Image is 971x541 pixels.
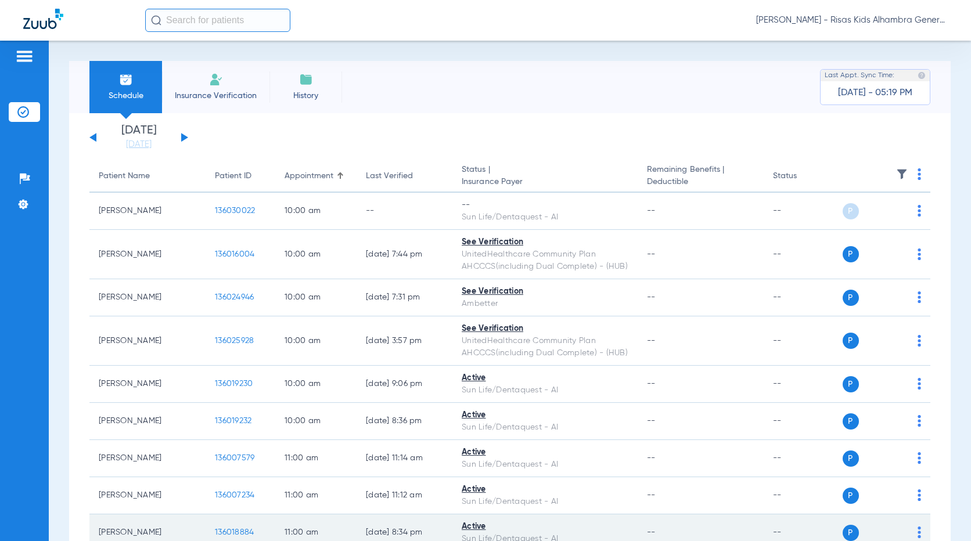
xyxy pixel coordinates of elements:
span: 136016004 [215,250,254,258]
div: Active [462,446,628,459]
td: -- [764,440,842,477]
span: P [843,525,859,541]
span: P [843,413,859,430]
div: Patient Name [99,170,150,182]
span: 136025928 [215,337,254,345]
span: P [843,246,859,262]
div: See Verification [462,286,628,298]
td: [PERSON_NAME] [89,279,206,316]
div: Ambetter [462,298,628,310]
td: 10:00 AM [275,279,357,316]
div: Patient Name [99,170,196,182]
span: Last Appt. Sync Time: [825,70,894,81]
span: 136030022 [215,207,255,215]
img: group-dot-blue.svg [918,452,921,464]
span: 136007234 [215,491,254,499]
img: hamburger-icon [15,49,34,63]
div: Active [462,484,628,496]
input: Search for patients [145,9,290,32]
td: 10:00 AM [275,316,357,366]
img: group-dot-blue.svg [918,415,921,427]
div: See Verification [462,236,628,248]
span: History [278,90,333,102]
span: -- [647,337,656,345]
img: History [299,73,313,86]
span: Insurance Payer [462,176,628,188]
th: Remaining Benefits | [638,160,764,193]
img: Zuub Logo [23,9,63,29]
td: [PERSON_NAME] [89,316,206,366]
img: filter.svg [896,168,908,180]
td: -- [764,403,842,440]
span: P [843,376,859,392]
td: [DATE] 8:36 PM [357,403,452,440]
iframe: Chat Widget [913,485,971,541]
th: Status [764,160,842,193]
span: -- [647,293,656,301]
img: Schedule [119,73,133,86]
span: 136018884 [215,528,254,536]
div: See Verification [462,323,628,335]
span: [PERSON_NAME] - Risas Kids Alhambra General [756,15,948,26]
div: UnitedHealthcare Community Plan AHCCCS(including Dual Complete) - (HUB) [462,248,628,273]
span: -- [647,491,656,499]
div: Patient ID [215,170,251,182]
a: [DATE] [104,139,174,150]
td: 11:00 AM [275,477,357,514]
td: [PERSON_NAME] [89,440,206,477]
div: Sun Life/Dentaquest - AI [462,459,628,471]
span: -- [647,250,656,258]
img: group-dot-blue.svg [918,378,921,389]
td: [DATE] 9:06 PM [357,366,452,403]
span: -- [647,417,656,425]
td: -- [764,477,842,514]
img: group-dot-blue.svg [918,291,921,303]
td: [DATE] 11:14 AM [357,440,452,477]
span: 136007579 [215,454,254,462]
td: [PERSON_NAME] [89,193,206,230]
td: [PERSON_NAME] [89,230,206,279]
span: 136024946 [215,293,254,301]
div: Sun Life/Dentaquest - AI [462,421,628,434]
span: 136019230 [215,380,253,388]
span: Schedule [98,90,153,102]
div: Patient ID [215,170,266,182]
td: 10:00 AM [275,403,357,440]
img: group-dot-blue.svg [918,205,921,217]
td: 10:00 AM [275,366,357,403]
span: -- [647,207,656,215]
img: Search Icon [151,15,161,26]
td: [DATE] 7:31 PM [357,279,452,316]
span: -- [647,454,656,462]
div: -- [462,199,628,211]
span: P [843,290,859,306]
span: 136019232 [215,417,251,425]
img: Manual Insurance Verification [209,73,223,86]
td: 11:00 AM [275,440,357,477]
td: [PERSON_NAME] [89,366,206,403]
div: Sun Life/Dentaquest - AI [462,496,628,508]
td: -- [764,366,842,403]
div: Active [462,409,628,421]
img: group-dot-blue.svg [918,168,921,180]
div: Sun Life/Dentaquest - AI [462,211,628,223]
td: -- [764,316,842,366]
span: -- [647,380,656,388]
td: [PERSON_NAME] [89,403,206,440]
li: [DATE] [104,125,174,150]
span: P [843,203,859,219]
div: Active [462,521,628,533]
div: Last Verified [366,170,413,182]
span: Deductible [647,176,754,188]
td: -- [764,193,842,230]
div: Sun Life/Dentaquest - AI [462,384,628,396]
span: -- [647,528,656,536]
td: 10:00 AM [275,193,357,230]
td: [DATE] 7:44 PM [357,230,452,279]
td: -- [357,193,452,230]
th: Status | [452,160,638,193]
span: [DATE] - 05:19 PM [838,87,912,99]
div: UnitedHealthcare Community Plan AHCCCS(including Dual Complete) - (HUB) [462,335,628,359]
span: P [843,488,859,504]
